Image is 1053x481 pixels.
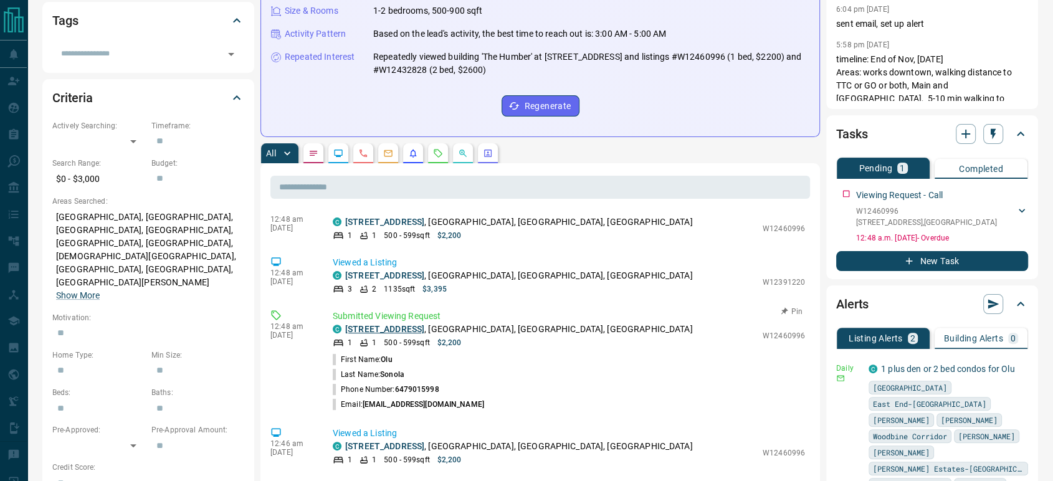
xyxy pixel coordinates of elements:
[270,277,314,286] p: [DATE]
[373,4,482,17] p: 1-2 bedrooms, 500-900 sqft
[372,337,376,348] p: 1
[270,269,314,277] p: 12:48 am
[873,446,930,459] span: [PERSON_NAME]
[345,270,424,280] a: [STREET_ADDRESS]
[308,148,318,158] svg: Notes
[333,310,805,323] p: Submitted Viewing Request
[52,83,244,113] div: Criteria
[52,169,145,189] p: $0 - $3,000
[52,462,244,473] p: Credit Score:
[266,149,276,158] p: All
[873,381,947,394] span: [GEOGRAPHIC_DATA]
[836,363,861,374] p: Daily
[763,330,805,341] p: W12460996
[345,216,693,229] p: , [GEOGRAPHIC_DATA], [GEOGRAPHIC_DATA], [GEOGRAPHIC_DATA]
[836,124,867,144] h2: Tasks
[372,454,376,465] p: 1
[437,230,462,241] p: $2,200
[836,5,889,14] p: 6:04 pm [DATE]
[380,370,404,379] span: Sonola
[151,120,244,131] p: Timeframe:
[151,424,244,436] p: Pre-Approval Amount:
[52,11,78,31] h2: Tags
[333,271,341,280] div: condos.ca
[348,337,352,348] p: 1
[270,215,314,224] p: 12:48 am
[333,399,484,410] p: Email:
[384,337,429,348] p: 500 - 599 sqft
[285,4,338,17] p: Size & Rooms
[437,454,462,465] p: $2,200
[483,148,493,158] svg: Agent Actions
[333,354,393,365] p: First Name:
[873,462,1024,475] span: [PERSON_NAME] Estates-[GEOGRAPHIC_DATA]
[52,207,244,306] p: [GEOGRAPHIC_DATA], [GEOGRAPHIC_DATA], [GEOGRAPHIC_DATA], [GEOGRAPHIC_DATA], [GEOGRAPHIC_DATA], [G...
[333,256,805,269] p: Viewed a Listing
[836,119,1028,149] div: Tasks
[52,387,145,398] p: Beds:
[763,277,805,288] p: W12391220
[941,414,998,426] span: [PERSON_NAME]
[345,440,693,453] p: , [GEOGRAPHIC_DATA], [GEOGRAPHIC_DATA], [GEOGRAPHIC_DATA]
[363,400,484,409] span: [EMAIL_ADDRESS][DOMAIN_NAME]
[151,387,244,398] p: Baths:
[958,430,1015,442] span: [PERSON_NAME]
[345,441,424,451] a: [STREET_ADDRESS]
[333,325,341,333] div: condos.ca
[849,334,903,343] p: Listing Alerts
[433,148,443,158] svg: Requests
[836,251,1028,271] button: New Task
[381,355,392,364] span: Olu
[372,283,376,295] p: 2
[56,289,100,302] button: Show More
[1011,334,1016,343] p: 0
[384,230,429,241] p: 500 - 599 sqft
[345,269,693,282] p: , [GEOGRAPHIC_DATA], [GEOGRAPHIC_DATA], [GEOGRAPHIC_DATA]
[836,53,1028,249] p: timeline: End of Nov, [DATE] Areas: works downtown, walking distance to TTC or GO or both, Main a...
[873,430,947,442] span: Woodbine Corridor
[910,334,915,343] p: 2
[270,448,314,457] p: [DATE]
[502,95,579,117] button: Regenerate
[836,17,1028,31] p: sent email, set up alert
[408,148,418,158] svg: Listing Alerts
[900,164,905,173] p: 1
[856,189,943,202] p: Viewing Request - Call
[944,334,1003,343] p: Building Alerts
[348,230,352,241] p: 1
[52,6,244,36] div: Tags
[873,414,930,426] span: [PERSON_NAME]
[763,447,805,459] p: W12460996
[881,364,1014,374] a: 1 plus den or 2 bed condos for Olu
[856,217,997,228] p: [STREET_ADDRESS] , [GEOGRAPHIC_DATA]
[959,164,1003,173] p: Completed
[873,398,986,410] span: East End-[GEOGRAPHIC_DATA]
[856,206,997,217] p: W12460996
[270,439,314,448] p: 12:46 am
[345,217,424,227] a: [STREET_ADDRESS]
[151,158,244,169] p: Budget:
[384,454,429,465] p: 500 - 599 sqft
[437,337,462,348] p: $2,200
[270,322,314,331] p: 12:48 am
[270,331,314,340] p: [DATE]
[52,424,145,436] p: Pre-Approved:
[333,427,805,440] p: Viewed a Listing
[373,50,809,77] p: Repeatedly viewed building 'The Humber' at [STREET_ADDRESS] and listings #W12460996 (1 bed, $2200...
[836,294,869,314] h2: Alerts
[52,88,93,108] h2: Criteria
[52,196,244,207] p: Areas Searched:
[52,158,145,169] p: Search Range:
[856,232,1028,244] p: 12:48 a.m. [DATE] - Overdue
[869,364,877,373] div: condos.ca
[52,312,244,323] p: Motivation:
[345,323,693,336] p: , [GEOGRAPHIC_DATA], [GEOGRAPHIC_DATA], [GEOGRAPHIC_DATA]
[285,50,355,64] p: Repeated Interest
[836,374,845,383] svg: Email
[270,224,314,232] p: [DATE]
[333,148,343,158] svg: Lead Browsing Activity
[333,442,341,450] div: condos.ca
[222,45,240,63] button: Open
[373,27,666,40] p: Based on the lead's activity, the best time to reach out is: 3:00 AM - 5:00 AM
[458,148,468,158] svg: Opportunities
